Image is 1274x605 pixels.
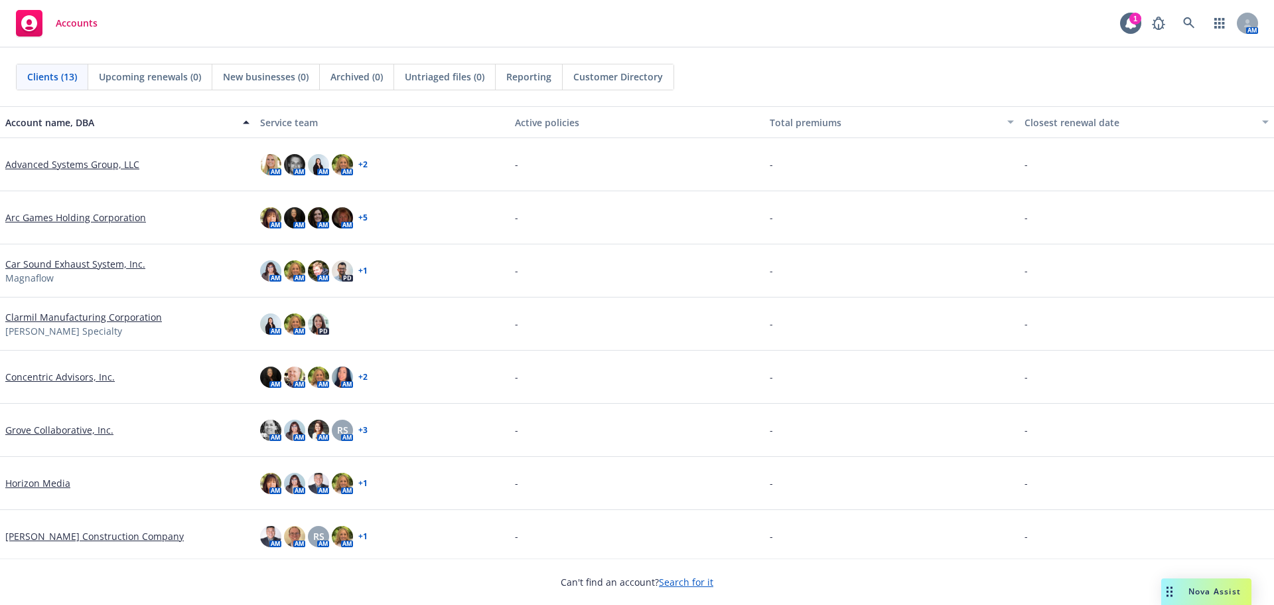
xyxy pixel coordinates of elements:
a: Switch app [1206,10,1233,37]
img: photo [284,260,305,282]
span: - [1025,211,1028,224]
a: Search for it [659,576,713,588]
img: photo [332,526,353,547]
img: photo [260,367,281,388]
span: Nova Assist [1188,586,1241,597]
div: 1 [1129,13,1141,25]
div: Active policies [515,116,759,130]
img: photo [260,260,281,282]
span: Magnaflow [5,271,54,285]
a: Accounts [11,5,103,42]
img: photo [284,473,305,494]
img: photo [332,260,353,282]
a: Advanced Systems Group, LLC [5,157,139,171]
img: photo [260,526,281,547]
a: Car Sound Exhaust System, Inc. [5,257,145,271]
img: photo [308,313,329,335]
img: photo [332,367,353,388]
span: Reporting [506,70,551,84]
span: - [515,370,518,384]
span: - [770,317,773,331]
img: photo [284,367,305,388]
span: - [515,476,518,490]
a: + 1 [358,267,368,275]
span: Untriaged files (0) [405,70,484,84]
a: Concentric Advisors, Inc. [5,370,115,384]
img: photo [308,473,329,494]
div: Total premiums [770,116,999,130]
img: photo [332,207,353,228]
img: photo [308,154,329,175]
span: - [515,157,518,171]
span: - [770,370,773,384]
span: - [515,264,518,278]
span: Customer Directory [573,70,663,84]
img: photo [260,207,281,228]
span: - [515,317,518,331]
a: Clarmil Manufacturing Corporation [5,310,162,324]
a: Arc Games Holding Corporation [5,211,146,224]
a: Grove Collaborative, Inc. [5,423,113,437]
span: - [770,476,773,490]
img: photo [308,367,329,388]
a: + 5 [358,214,368,222]
span: RS [313,529,324,543]
span: - [770,264,773,278]
img: photo [332,473,353,494]
div: Service team [260,116,504,130]
div: Account name, DBA [5,116,235,130]
img: photo [308,207,329,228]
div: Drag to move [1161,578,1178,605]
img: photo [308,420,329,441]
span: Accounts [56,18,98,29]
a: + 1 [358,533,368,541]
button: Service team [255,106,510,138]
img: photo [284,154,305,175]
a: + 1 [358,479,368,487]
span: Clients (13) [27,70,77,84]
button: Nova Assist [1161,578,1251,605]
a: + 2 [358,373,368,381]
a: Report a Bug [1145,10,1172,37]
span: - [515,423,518,437]
span: - [1025,317,1028,331]
button: Total premiums [764,106,1019,138]
img: photo [284,207,305,228]
span: - [1025,423,1028,437]
a: + 3 [358,426,368,434]
img: photo [332,154,353,175]
span: [PERSON_NAME] Specialty [5,324,122,338]
span: - [770,529,773,543]
a: Search [1176,10,1202,37]
span: - [770,423,773,437]
span: - [1025,264,1028,278]
span: - [1025,157,1028,171]
span: RS [337,423,348,437]
a: + 2 [358,161,368,169]
img: photo [260,313,281,335]
span: - [1025,476,1028,490]
div: Closest renewal date [1025,116,1254,130]
span: Can't find an account? [561,575,713,589]
span: - [1025,529,1028,543]
a: Horizon Media [5,476,70,490]
span: New businesses (0) [223,70,309,84]
img: photo [284,526,305,547]
button: Closest renewal date [1019,106,1274,138]
span: Upcoming renewals (0) [99,70,201,84]
span: - [515,529,518,543]
span: - [515,211,518,224]
img: photo [260,154,281,175]
img: photo [284,420,305,441]
img: photo [308,260,329,282]
span: - [770,157,773,171]
span: - [770,211,773,224]
span: - [1025,370,1028,384]
img: photo [284,313,305,335]
img: photo [260,473,281,494]
span: Archived (0) [330,70,383,84]
button: Active policies [510,106,764,138]
img: photo [260,420,281,441]
a: [PERSON_NAME] Construction Company [5,529,184,543]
